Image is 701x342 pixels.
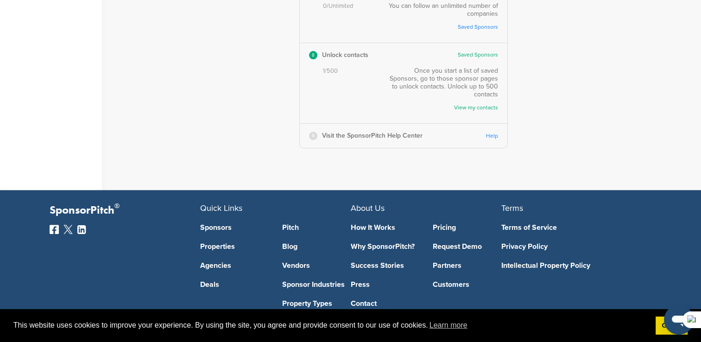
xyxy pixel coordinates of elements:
a: Privacy Policy [501,243,638,250]
a: Partners [433,262,501,269]
img: Facebook [50,225,59,234]
a: Sponsors [200,224,269,231]
div: 9 [309,132,317,140]
span: 1/500 [323,67,338,75]
a: How It Works [351,224,419,231]
a: Contact [351,300,419,307]
div: You can follow an unlimited number of companies [368,2,498,37]
a: Blog [282,243,351,250]
a: Customers [433,281,501,288]
a: Request Demo [433,243,501,250]
a: Vendors [282,262,351,269]
a: Property Types [282,300,351,307]
a: Deals [200,281,269,288]
a: Sponsor Industries [282,281,351,288]
span: This website uses cookies to improve your experience. By using the site, you agree and provide co... [13,318,648,332]
a: Properties [200,243,269,250]
a: learn more about cookies [428,318,469,332]
a: Why SponsorPitch? [351,243,419,250]
p: Unlock contacts [322,49,368,61]
a: Success Stories [351,262,419,269]
a: Agencies [200,262,269,269]
div: Once you start a list of saved Sponsors, go to those sponsor pages to unlock contacts. Unlock up ... [390,67,498,117]
span: Quick Links [200,203,242,213]
p: Visit the SponsorPitch Help Center [322,130,423,141]
a: Pricing [433,224,501,231]
a: Help [486,133,498,139]
a: Intellectual Property Policy [501,262,638,269]
span: Terms [501,203,523,213]
div: 8 [309,51,317,59]
iframe: Tlačítko pro spuštění okna posílání zpráv [664,305,694,335]
img: Twitter [63,225,73,234]
a: View my contacts [399,104,498,111]
a: Saved Sponsors [458,51,498,58]
a: Pitch [282,224,351,231]
a: Saved Sponsors [377,24,498,31]
span: ® [114,200,120,212]
span: 0/Unlimited [323,2,353,10]
a: Terms of Service [501,224,638,231]
span: About Us [351,203,385,213]
p: SponsorPitch [50,204,200,217]
a: dismiss cookie message [656,317,688,335]
a: Press [351,281,419,288]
